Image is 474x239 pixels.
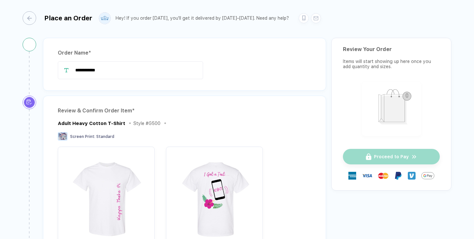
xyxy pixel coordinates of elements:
[133,121,160,126] div: Style # G500
[348,172,356,180] img: express
[58,132,67,140] img: Screen Print
[116,16,289,21] div: Hey! If you order [DATE], you'll get it delivered by [DATE]–[DATE]. Need any help?
[58,106,311,116] div: Review & Confirm Order Item
[365,85,418,132] img: shopping_bag.png
[44,14,92,22] div: Place an Order
[70,134,95,139] span: Screen Print :
[343,46,440,52] div: Review Your Order
[99,13,110,24] img: user profile
[343,59,440,69] div: Items will start showing up here once you add quantity and sizes.
[378,171,388,181] img: master-card
[408,172,416,180] img: Venmo
[96,134,114,139] span: Standard
[421,169,434,182] img: GPay
[58,120,125,126] div: Adult Heavy Cotton T-Shirt
[58,48,311,58] div: Order Name
[362,171,372,181] img: visa
[394,172,402,180] img: Paypal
